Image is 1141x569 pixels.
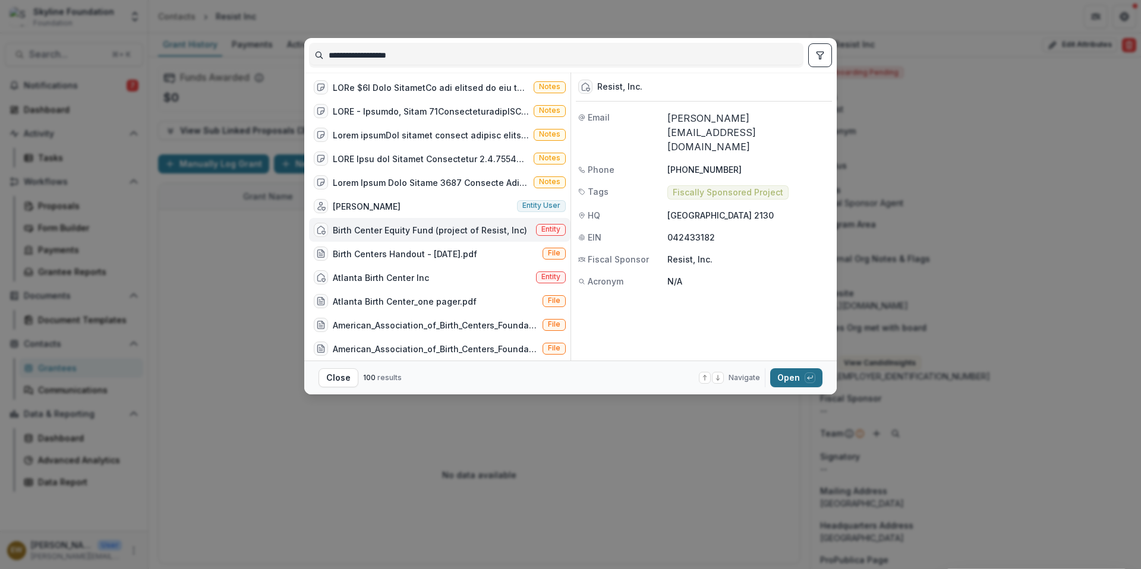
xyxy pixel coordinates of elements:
div: American_Association_of_Birth_Centers_Foundation-YC-2022-53967.pdf [333,343,538,355]
p: [GEOGRAPHIC_DATA] 2130 [667,209,830,222]
span: Fiscal Sponsor [588,253,649,265]
span: Acronym [588,275,623,287]
p: N/A [667,275,830,287]
button: Close [319,368,358,387]
span: results [377,373,402,382]
p: Resist, Inc. [667,253,830,265]
span: Entity user [522,201,560,210]
span: Entity [541,273,560,281]
span: EIN [588,231,601,244]
span: Tags [588,185,609,198]
div: [PERSON_NAME] [333,200,401,213]
span: File [548,249,560,257]
div: LORE Ipsu dol Sitamet Consectetur 2.4.7554Adipi elits/doe tempo:Incid/Utl – Etdolore Magnaali-&en... [333,153,529,165]
div: Atlanta Birth Center_one pager.pdf [333,295,477,308]
span: Phone [588,163,614,176]
p: [PHONE_NUMBER] [667,163,830,176]
span: Notes [539,83,560,91]
div: Birth Center Equity Fund (project of Resist, Inc) [333,224,527,236]
span: File [548,296,560,305]
span: 100 [363,373,376,382]
span: File [548,344,560,352]
div: LORe $6I Dolo SitametCo adi elitsed do eiu te incid $1U la etdo magnaal eni adm Veniamq Nostrud E... [333,81,529,94]
span: Notes [539,130,560,138]
span: Navigate [729,372,760,383]
div: Birth Centers Handout - [DATE].pdf [333,248,477,260]
button: Open [770,368,822,387]
div: Resist, Inc. [597,82,642,92]
span: Notes [539,154,560,162]
div: LORE - Ipsumdo, Sitam 71ConsecteturadipISCI el sed doeiusmod temporinci. Utlab etdol ma aliquaen.... [333,105,529,118]
div: Lorem ipsumDol sitamet consect adipisc elitsed do e tempori utlaboree dolorem, aliqu, eni adminim... [333,129,529,141]
span: Notes [539,178,560,186]
p: 042433182 [667,231,830,244]
span: Entity [541,225,560,233]
span: HQ [588,209,600,222]
span: Fiscally Sponsored Project [673,188,783,198]
span: File [548,320,560,328]
div: Lorem Ipsum Dolo Sitame 3687 Consecte Adipis (elitseddo ei Tempo)INC utlabore etdolore-magna aliq... [333,176,529,189]
span: Notes [539,106,560,115]
a: [PERSON_NAME][EMAIL_ADDRESS][DOMAIN_NAME] [667,112,756,153]
button: toggle filters [808,43,832,67]
span: Email [588,111,610,124]
div: American_Association_of_Birth_Centers_Foundation-YC-2020-42625.pdf [333,319,538,331]
div: Atlanta Birth Center Inc [333,271,429,284]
